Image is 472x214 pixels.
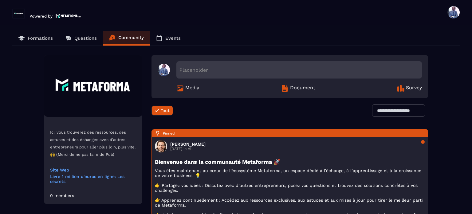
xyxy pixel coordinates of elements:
[165,35,181,41] p: Events
[163,131,175,135] span: Pinned
[56,13,81,18] img: logo
[28,35,53,41] p: Formations
[50,129,136,158] p: Ici, vous trouverez des ressources, des astuces et des échanges avec d’autres entrepreneurs pour ...
[170,142,206,147] h3: [PERSON_NAME]
[29,14,53,18] p: Powered by
[103,31,150,46] a: Community
[290,85,315,92] span: Document
[74,35,97,41] p: Questions
[50,174,136,184] a: Livre 1 million d'euros en ligne: Les secrets
[185,85,199,92] span: Media
[118,35,144,40] p: Community
[155,159,425,165] h3: Bienvenue dans la communauté Metaforma 🚀
[59,31,103,46] a: Questions
[170,147,206,151] p: [DATE] in All
[12,31,59,46] a: Formations
[44,55,142,117] img: Community background
[406,85,422,92] span: Survey
[150,31,187,46] a: Events
[50,193,74,198] div: 0 members
[12,9,25,18] img: logo-branding
[176,61,422,79] div: Placeholder
[161,108,170,113] span: Tout
[50,168,136,172] a: Site Web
